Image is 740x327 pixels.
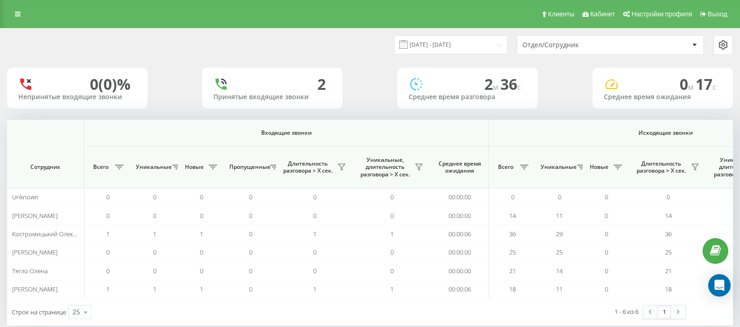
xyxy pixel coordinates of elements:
div: 0 (0)% [90,75,131,93]
span: 0 [605,285,608,293]
span: Входящие звонки [109,129,464,137]
span: Уникальные [541,163,574,171]
span: 21 [665,267,672,275]
span: c [517,82,521,92]
span: Длительность разговора > Х сек. [634,160,688,174]
span: 1 [200,230,203,238]
span: 36 [500,74,521,94]
span: 14 [665,211,672,220]
span: 1 [106,230,110,238]
span: 0 [106,193,110,201]
span: 0 [200,211,203,220]
span: 18 [665,285,672,293]
span: м [493,82,500,92]
span: 0 [200,267,203,275]
td: 00:00:06 [431,225,489,243]
span: Unknown [12,193,38,201]
span: Тягло Олена [12,267,48,275]
td: 00:00:00 [431,206,489,225]
span: 1 [153,285,156,293]
span: [PERSON_NAME] [12,248,58,256]
span: 36 [665,230,672,238]
span: 0 [390,267,394,275]
span: 25 [509,248,516,256]
span: Уникальные [136,163,169,171]
span: 0 [605,248,608,256]
span: 1 [390,285,394,293]
span: 1 [200,285,203,293]
span: 0 [605,267,608,275]
div: Непринятые входящие звонки [18,93,136,101]
span: 0 [249,230,252,238]
span: 0 [249,193,252,201]
span: 21 [509,267,516,275]
span: Пропущенные [229,163,267,171]
span: Костромицький Олександр [12,230,90,238]
span: 11 [556,211,563,220]
span: 0 [390,211,394,220]
span: 0 [106,211,110,220]
span: Новые [183,163,206,171]
span: Сотрудник [15,163,76,171]
span: 25 [556,248,563,256]
td: 00:00:00 [431,243,489,262]
span: 29 [556,230,563,238]
span: 0 [558,193,561,201]
span: 0 [249,248,252,256]
span: 0 [153,193,156,201]
span: м [688,82,696,92]
span: Выход [708,10,727,18]
span: 0 [667,193,670,201]
span: 0 [313,193,316,201]
span: Настройки профиля [631,10,692,18]
span: Длительность разговора > Х сек. [281,160,335,174]
span: 0 [153,267,156,275]
div: 1 - 6 из 6 [615,307,638,316]
span: 18 [509,285,516,293]
div: Open Intercom Messenger [708,274,731,297]
span: Уникальные, длительность разговора > Х сек. [358,156,412,178]
span: 0 [106,267,110,275]
span: 0 [605,230,608,238]
span: 36 [509,230,516,238]
span: Строк на странице [12,308,66,316]
div: Отдел/Сотрудник [522,41,634,49]
span: 0 [200,248,203,256]
span: 17 [696,74,716,94]
span: 0 [249,267,252,275]
span: 0 [106,248,110,256]
span: 0 [200,193,203,201]
span: 1 [313,285,316,293]
span: 1 [153,230,156,238]
span: 0 [313,267,316,275]
span: 1 [390,230,394,238]
span: Всего [494,163,517,171]
span: 0 [153,248,156,256]
span: 0 [153,211,156,220]
div: Среднее время разговора [409,93,527,101]
span: 0 [249,285,252,293]
span: c [712,82,716,92]
span: [PERSON_NAME] [12,285,58,293]
div: 25 [73,307,80,317]
span: 0 [249,211,252,220]
span: Клиенты [548,10,574,18]
td: 00:00:06 [431,280,489,298]
span: 0 [680,74,696,94]
span: Среднее время ожидания [438,160,482,174]
div: Среднее время ожидания [604,93,722,101]
div: 2 [317,75,326,93]
span: 1 [313,230,316,238]
td: 00:00:00 [431,262,489,280]
span: 0 [511,193,514,201]
span: 0 [390,193,394,201]
span: 11 [556,285,563,293]
span: 14 [556,267,563,275]
span: 2 [484,74,500,94]
span: Всего [89,163,112,171]
td: 00:00:00 [431,188,489,206]
span: Кабинет [590,10,615,18]
div: Принятые входящие звонки [213,93,331,101]
span: 1 [106,285,110,293]
span: [PERSON_NAME] [12,211,58,220]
